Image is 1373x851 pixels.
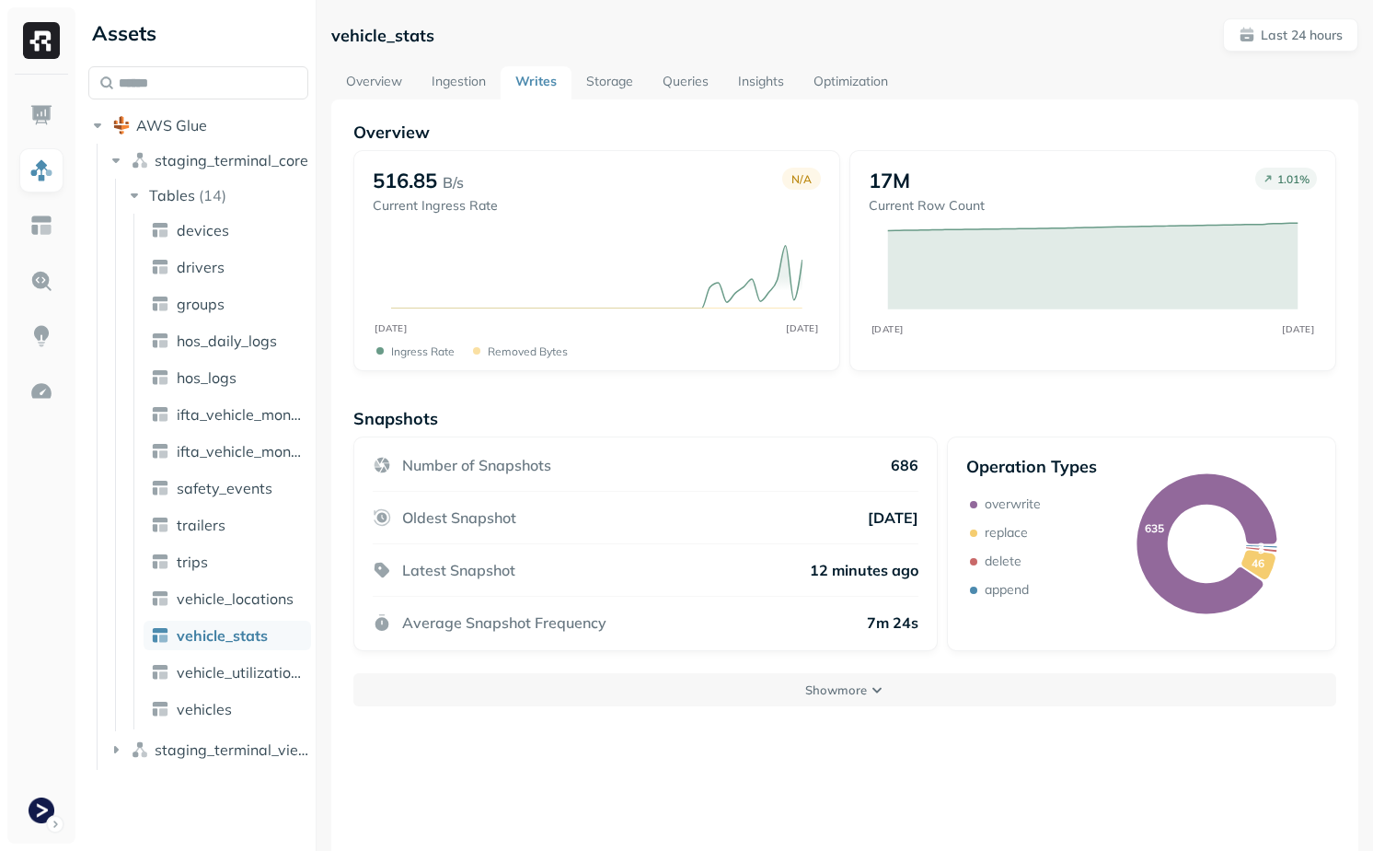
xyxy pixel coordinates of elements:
text: 2 [1258,540,1264,554]
a: Ingestion [417,66,501,99]
img: table [151,516,169,534]
img: table [151,663,169,682]
span: trips [177,553,208,571]
img: namespace [131,740,149,759]
p: 1.01 % [1277,172,1310,186]
span: Tables [149,186,195,204]
img: Query Explorer [29,269,53,293]
img: Assets [29,158,53,182]
a: hos_logs [144,363,311,392]
button: AWS Glue [88,111,308,140]
img: table [151,626,169,645]
p: Removed bytes [488,344,568,358]
p: Ingress Rate [391,344,455,358]
p: Operation Types [966,456,1097,477]
p: Average Snapshot Frequency [402,613,606,632]
a: Writes [501,66,571,99]
span: drivers [177,258,225,276]
p: Snapshots [353,408,438,429]
p: overwrite [985,495,1041,513]
img: Ryft [23,22,60,59]
p: [DATE] [868,508,918,527]
img: table [151,442,169,460]
button: staging_terminal_core [107,146,309,175]
a: Insights [723,66,799,99]
button: Tables(14) [125,181,310,210]
a: Queries [648,66,723,99]
span: vehicles [177,700,232,718]
img: table [151,405,169,424]
img: Insights [29,324,53,348]
text: 46 [1252,556,1264,570]
img: table [151,553,169,571]
p: Show more [805,682,867,699]
text: 635 [1145,521,1164,535]
span: hos_logs [177,368,237,387]
a: trips [144,547,311,577]
p: 17M [869,168,910,193]
p: Oldest Snapshot [402,508,516,527]
p: 686 [891,456,918,474]
span: staging_terminal_core [155,151,308,169]
p: Number of Snapshots [402,456,551,474]
span: devices [177,221,229,239]
p: replace [985,524,1028,542]
img: root [112,116,131,134]
a: vehicle_utilization_day [144,658,311,687]
button: staging_terminal_view [107,735,309,764]
a: trailers [144,510,311,540]
img: table [151,221,169,239]
p: 516.85 [373,168,437,193]
img: table [151,295,169,313]
img: Terminal Staging [29,798,54,823]
p: 7m 24s [867,613,918,632]
img: table [151,589,169,608]
span: ifta_vehicle_month [177,405,304,424]
a: Storage [571,66,648,99]
button: Last 24 hours [1223,18,1358,52]
span: safety_events [177,479,272,497]
img: table [151,332,169,350]
img: Dashboard [29,103,53,127]
span: AWS Glue [136,116,207,134]
a: vehicle_stats [144,621,311,650]
tspan: [DATE] [871,323,904,334]
a: ifta_vehicle_months [144,437,311,466]
span: trailers [177,516,225,534]
p: vehicle_stats [331,25,434,46]
p: Latest Snapshot [402,561,515,579]
img: namespace [131,151,149,169]
a: vehicle_locations [144,584,311,613]
a: ifta_vehicle_month [144,400,311,429]
button: Showmore [353,673,1336,706]
img: Optimization [29,379,53,403]
span: hos_daily_logs [177,332,277,350]
tspan: [DATE] [787,322,819,333]
span: groups [177,295,225,313]
text: 3 [1258,542,1264,556]
p: ( 14 ) [199,186,226,204]
p: N/A [791,172,812,186]
p: Last 24 hours [1261,27,1343,44]
img: table [151,258,169,276]
a: Overview [331,66,417,99]
p: Current Row Count [869,197,985,215]
p: 12 minutes ago [810,561,918,579]
div: Assets [88,18,308,48]
p: delete [985,553,1021,570]
tspan: [DATE] [1282,323,1314,334]
a: vehicles [144,694,311,724]
a: groups [144,289,311,319]
p: Current Ingress Rate [373,197,498,215]
img: table [151,368,169,387]
span: vehicle_utilization_day [177,663,304,682]
a: hos_daily_logs [144,326,311,356]
img: table [151,479,169,497]
a: drivers [144,252,311,282]
p: Overview [353,122,1336,143]
img: table [151,700,169,718]
span: ifta_vehicle_months [177,442,304,460]
a: safety_events [144,473,311,503]
a: devices [144,216,311,245]
a: Optimization [799,66,903,99]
